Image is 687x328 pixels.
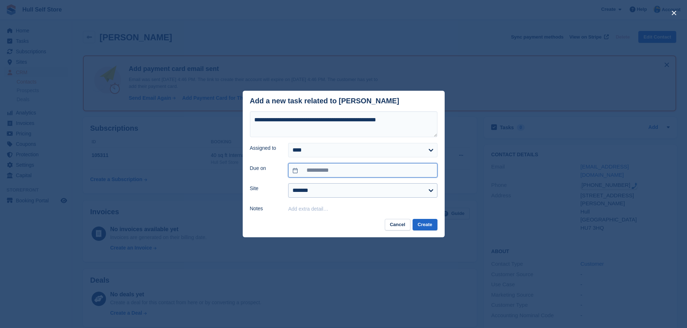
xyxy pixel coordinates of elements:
button: Add extra detail… [288,206,328,212]
button: Cancel [385,219,410,231]
button: Create [413,219,437,231]
button: close [668,7,680,19]
label: Site [250,185,280,192]
label: Assigned to [250,144,280,152]
div: Add a new task related to [PERSON_NAME] [250,97,400,105]
label: Notes [250,205,280,212]
label: Due on [250,165,280,172]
